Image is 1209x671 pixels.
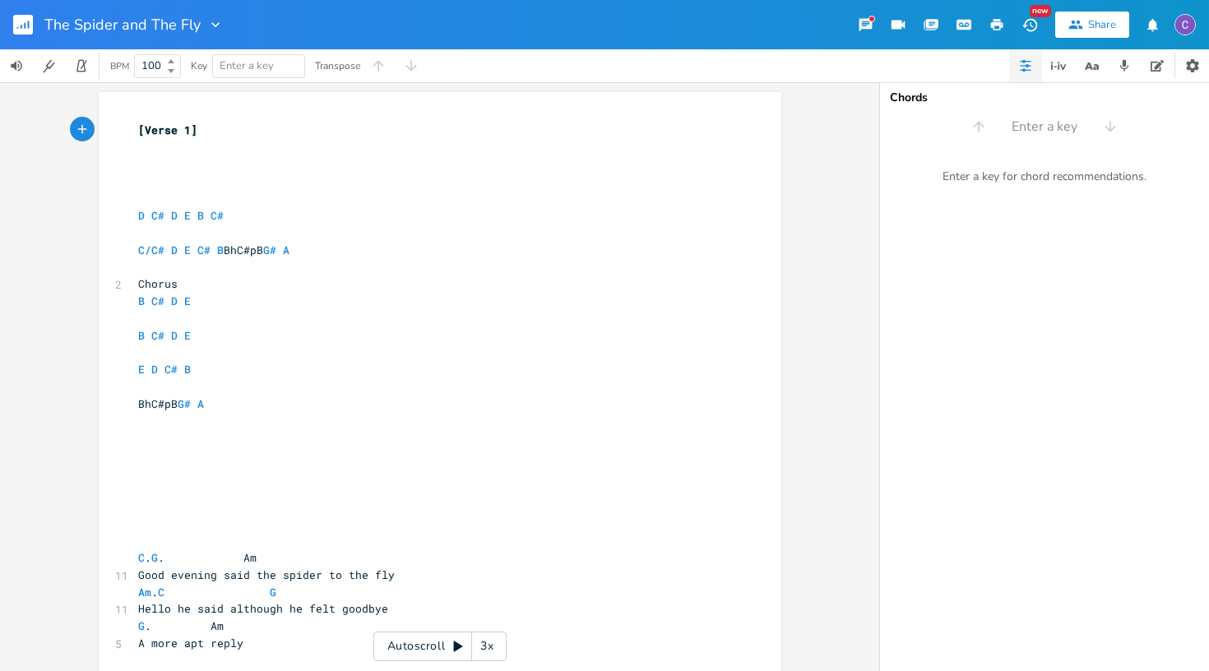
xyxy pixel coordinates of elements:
[1088,17,1116,32] div: Share
[138,396,204,411] span: BhC#pB
[217,243,224,257] span: B
[184,328,191,343] span: E
[184,243,191,257] span: E
[283,243,290,257] span: A
[1013,10,1046,39] button: New
[178,396,191,411] span: G#
[184,294,191,308] span: E
[171,243,178,257] span: D
[138,601,388,616] span: Hello he said although he felt goodbye
[44,17,201,32] span: The Spider and The Fly
[184,208,191,223] span: E
[880,160,1209,194] div: Enter a key for chord recommendations.
[164,362,178,377] span: C#
[158,585,164,599] span: C
[1174,14,1196,35] img: Calum Wright
[1012,118,1077,137] span: Enter a key
[373,632,507,661] div: Autoscroll
[315,61,360,71] div: Transpose
[138,550,257,565] span: . . Am
[197,396,204,411] span: A
[110,62,129,71] div: BPM
[220,58,274,73] span: Enter a key
[171,208,178,223] span: D
[138,208,145,223] span: D
[191,61,207,71] div: Key
[138,276,178,291] span: Chorus
[138,550,145,565] span: C
[1055,12,1129,38] button: Share
[138,585,276,599] span: .
[151,362,158,377] span: D
[270,585,276,599] span: G
[151,208,164,223] span: C#
[151,550,158,565] span: G
[472,632,502,661] div: 3x
[263,243,276,257] span: G#
[138,294,145,308] span: B
[890,92,1199,104] div: Chords
[138,328,145,343] span: B
[138,618,145,633] span: G
[138,567,395,582] span: Good evening said the spider to the fly
[138,243,290,257] span: BhC#pB
[151,328,164,343] span: C#
[184,362,191,377] span: B
[197,243,211,257] span: C#
[138,243,164,257] span: C/C#
[211,208,224,223] span: C#
[138,636,243,650] span: A more apt reply
[197,208,204,223] span: B
[171,328,178,343] span: D
[138,362,145,377] span: E
[171,294,178,308] span: D
[151,294,164,308] span: C#
[1030,5,1051,17] div: New
[138,585,151,599] span: Am
[138,618,224,633] span: . Am
[138,123,197,137] span: [Verse 1]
